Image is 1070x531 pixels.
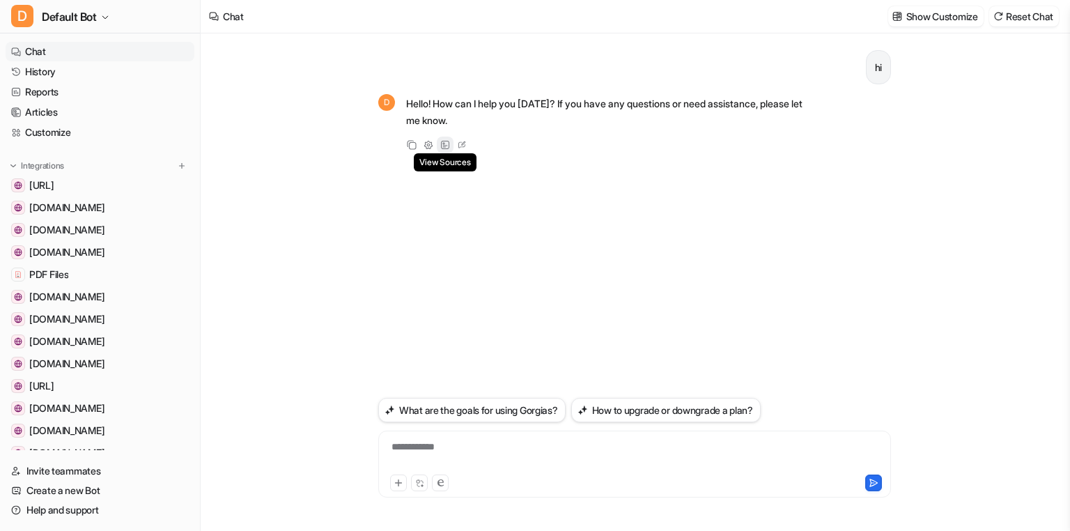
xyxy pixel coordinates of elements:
img: customize [892,11,902,22]
img: dashboard.eesel.ai [14,382,22,390]
a: www.atlassian.com[DOMAIN_NAME] [6,243,194,262]
img: github.com [14,226,22,234]
a: Chat [6,42,194,61]
button: Integrations [6,159,68,173]
img: gorgiasio.webflow.io [14,337,22,346]
a: Invite teammates [6,461,194,481]
img: meet.google.com [14,203,22,212]
p: Show Customize [906,9,978,24]
a: Help and support [6,500,194,520]
img: menu_add.svg [177,161,187,171]
button: Reset Chat [989,6,1059,26]
span: [DOMAIN_NAME] [29,223,104,237]
span: View Sources [414,153,476,171]
span: [URL] [29,178,54,192]
a: chatgpt.com[DOMAIN_NAME] [6,309,194,329]
span: Default Bot [42,7,97,26]
p: Integrations [21,160,64,171]
span: PDF Files [29,268,68,282]
img: mail.google.com [14,426,22,435]
img: reset [993,11,1003,22]
img: www.atlassian.com [14,248,22,256]
a: dashboard.eesel.ai[URL] [6,376,194,396]
a: Reports [6,82,194,102]
button: How to upgrade or downgrade a plan? [571,398,761,422]
img: expand menu [8,161,18,171]
img: www.eesel.ai [14,181,22,190]
img: www.example.com [14,404,22,413]
span: [DOMAIN_NAME] [29,245,104,259]
a: Customize [6,123,194,142]
span: [DOMAIN_NAME] [29,357,104,371]
a: codesandbox.io[DOMAIN_NAME] [6,443,194,463]
a: Create a new Bot [6,481,194,500]
div: Chat [223,9,244,24]
a: History [6,62,194,82]
span: [DOMAIN_NAME] [29,446,104,460]
a: www.example.com[DOMAIN_NAME] [6,399,194,418]
img: chatgpt.com [14,315,22,323]
button: What are the goals for using Gorgias? [378,398,566,422]
span: D [11,5,33,27]
p: Hello! How can I help you [DATE]? If you have any questions or need assistance, please let me know. [406,95,814,129]
span: [DOMAIN_NAME] [29,424,104,438]
p: hi [875,59,882,76]
a: github.com[DOMAIN_NAME] [6,220,194,240]
span: [DOMAIN_NAME] [29,334,104,348]
img: codesandbox.io [14,449,22,457]
span: D [378,94,395,111]
img: PDF Files [14,270,22,279]
a: PDF FilesPDF Files [6,265,194,284]
img: www.figma.com [14,293,22,301]
img: amplitude.com [14,360,22,368]
a: Articles [6,102,194,122]
span: [DOMAIN_NAME] [29,201,104,215]
span: [DOMAIN_NAME] [29,312,104,326]
span: [URL] [29,379,54,393]
a: www.figma.com[DOMAIN_NAME] [6,287,194,307]
span: [DOMAIN_NAME] [29,401,104,415]
span: [DOMAIN_NAME] [29,290,104,304]
a: mail.google.com[DOMAIN_NAME] [6,421,194,440]
a: meet.google.com[DOMAIN_NAME] [6,198,194,217]
a: amplitude.com[DOMAIN_NAME] [6,354,194,374]
button: Show Customize [888,6,984,26]
a: www.eesel.ai[URL] [6,176,194,195]
a: gorgiasio.webflow.io[DOMAIN_NAME] [6,332,194,351]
